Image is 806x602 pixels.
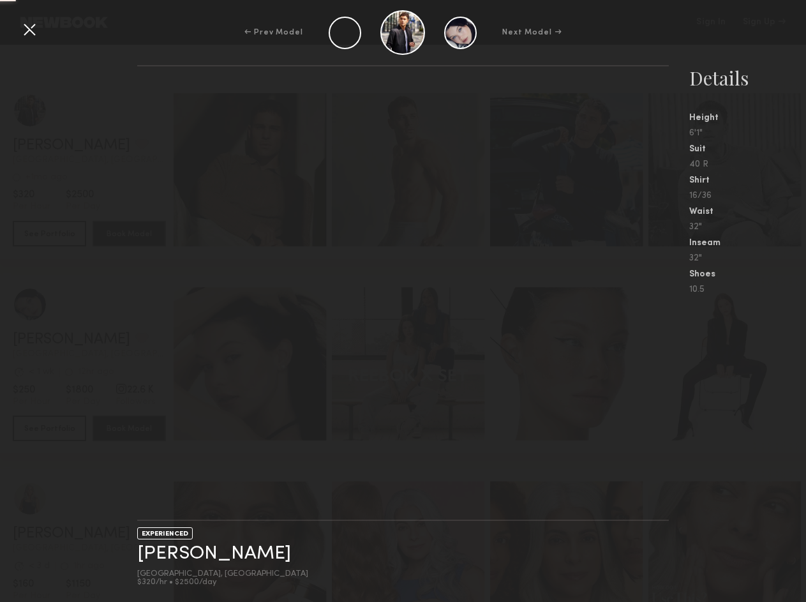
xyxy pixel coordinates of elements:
div: Height [689,114,806,123]
div: $320/hr • $2500/day [137,578,308,587]
a: [PERSON_NAME] [137,544,291,564]
div: [GEOGRAPHIC_DATA], [GEOGRAPHIC_DATA] [137,570,308,578]
div: 40 R [689,160,806,169]
div: Inseam [689,239,806,248]
div: 6'1" [689,129,806,138]
div: Shirt [689,176,806,185]
div: 32" [689,254,806,263]
div: ← Prev Model [244,27,303,38]
div: Details [689,65,806,91]
div: Next Model → [502,27,562,38]
div: Suit [689,145,806,154]
div: Shoes [689,270,806,279]
div: 16/36 [689,192,806,200]
div: Waist [689,207,806,216]
div: 10.5 [689,285,806,294]
div: 32" [689,223,806,232]
div: EXPERIENCED [137,527,193,539]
